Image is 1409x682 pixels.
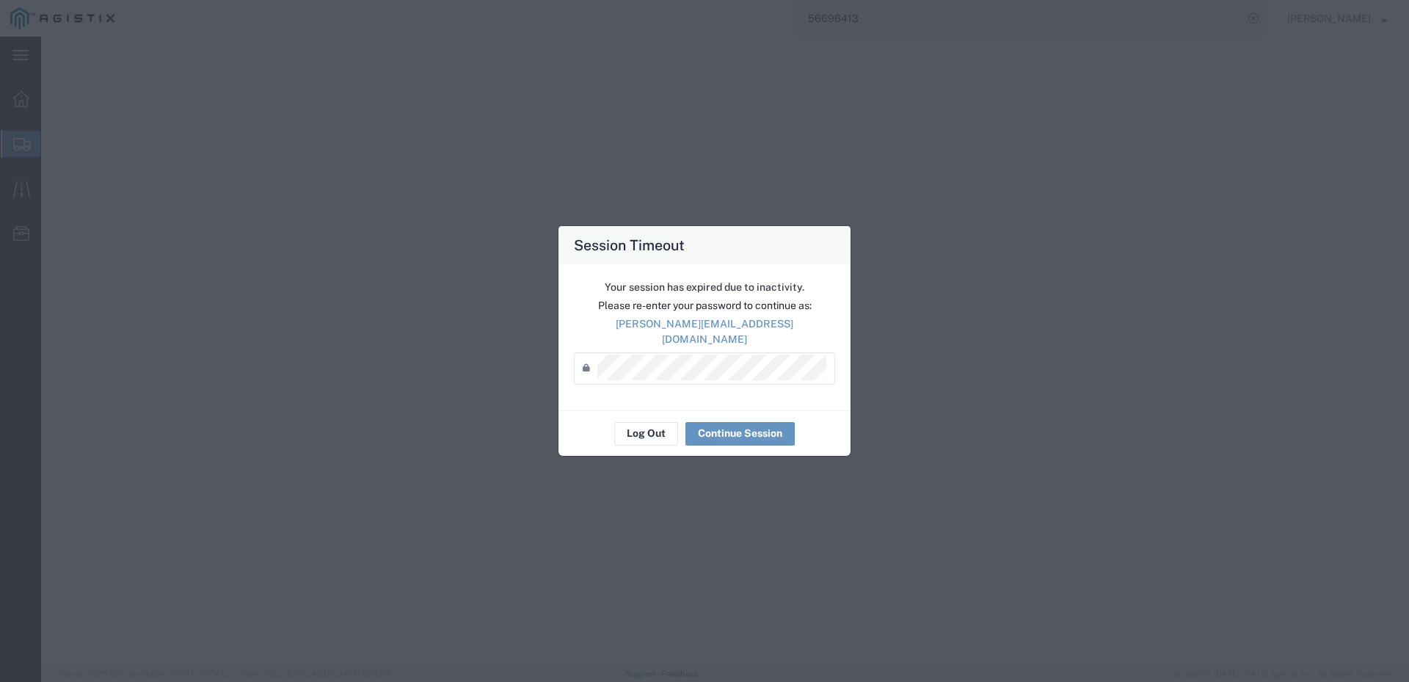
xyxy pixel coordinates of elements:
[574,298,835,313] p: Please re-enter your password to continue as:
[685,422,795,446] button: Continue Session
[574,280,835,295] p: Your session has expired due to inactivity.
[574,234,685,255] h4: Session Timeout
[614,422,678,446] button: Log Out
[574,316,835,347] p: [PERSON_NAME][EMAIL_ADDRESS][DOMAIN_NAME]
